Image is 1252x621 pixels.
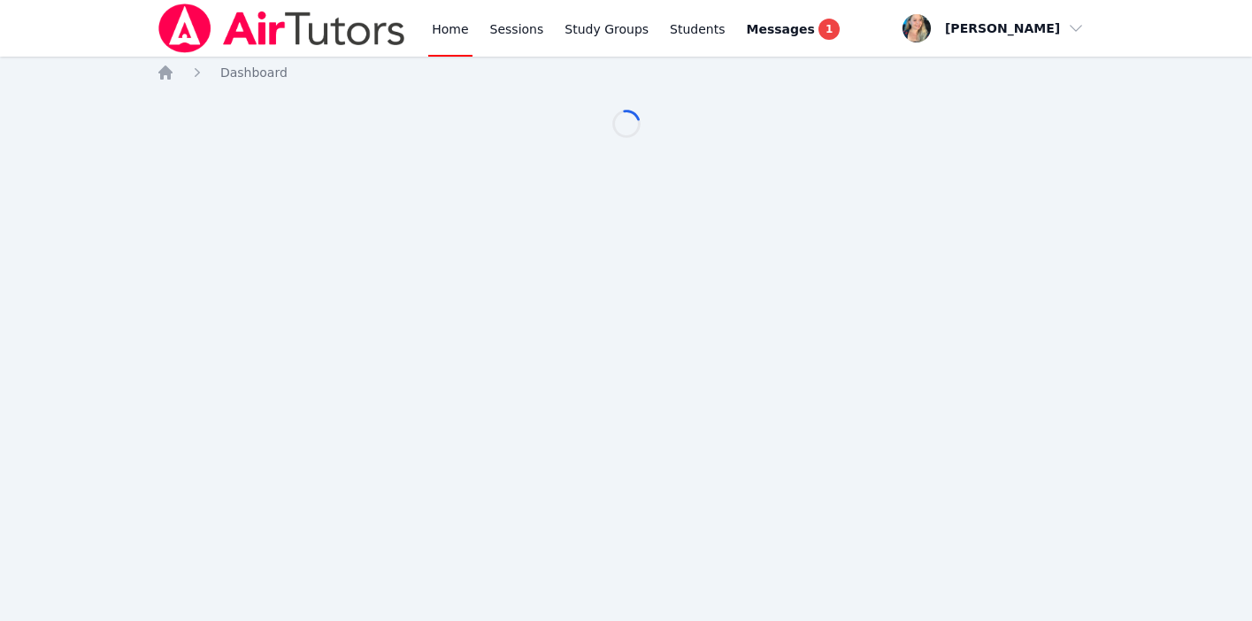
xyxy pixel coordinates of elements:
[220,65,288,80] span: Dashboard
[747,20,815,38] span: Messages
[157,64,1095,81] nav: Breadcrumb
[818,19,840,40] span: 1
[157,4,407,53] img: Air Tutors
[220,64,288,81] a: Dashboard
